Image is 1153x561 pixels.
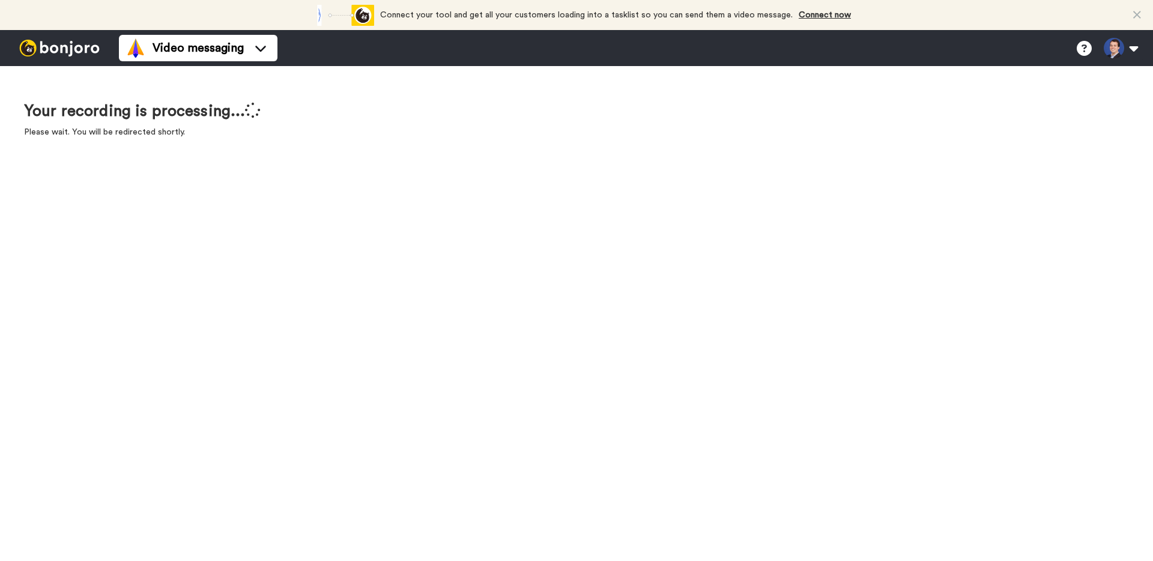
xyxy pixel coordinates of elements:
span: Connect your tool and get all your customers loading into a tasklist so you can send them a video... [380,11,793,19]
img: vm-color.svg [126,38,145,58]
span: Video messaging [153,40,244,56]
div: animation [308,5,374,26]
h1: Your recording is processing... [24,102,261,120]
img: bj-logo-header-white.svg [14,40,104,56]
a: Connect now [799,11,851,19]
p: Please wait. You will be redirected shortly. [24,126,261,138]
